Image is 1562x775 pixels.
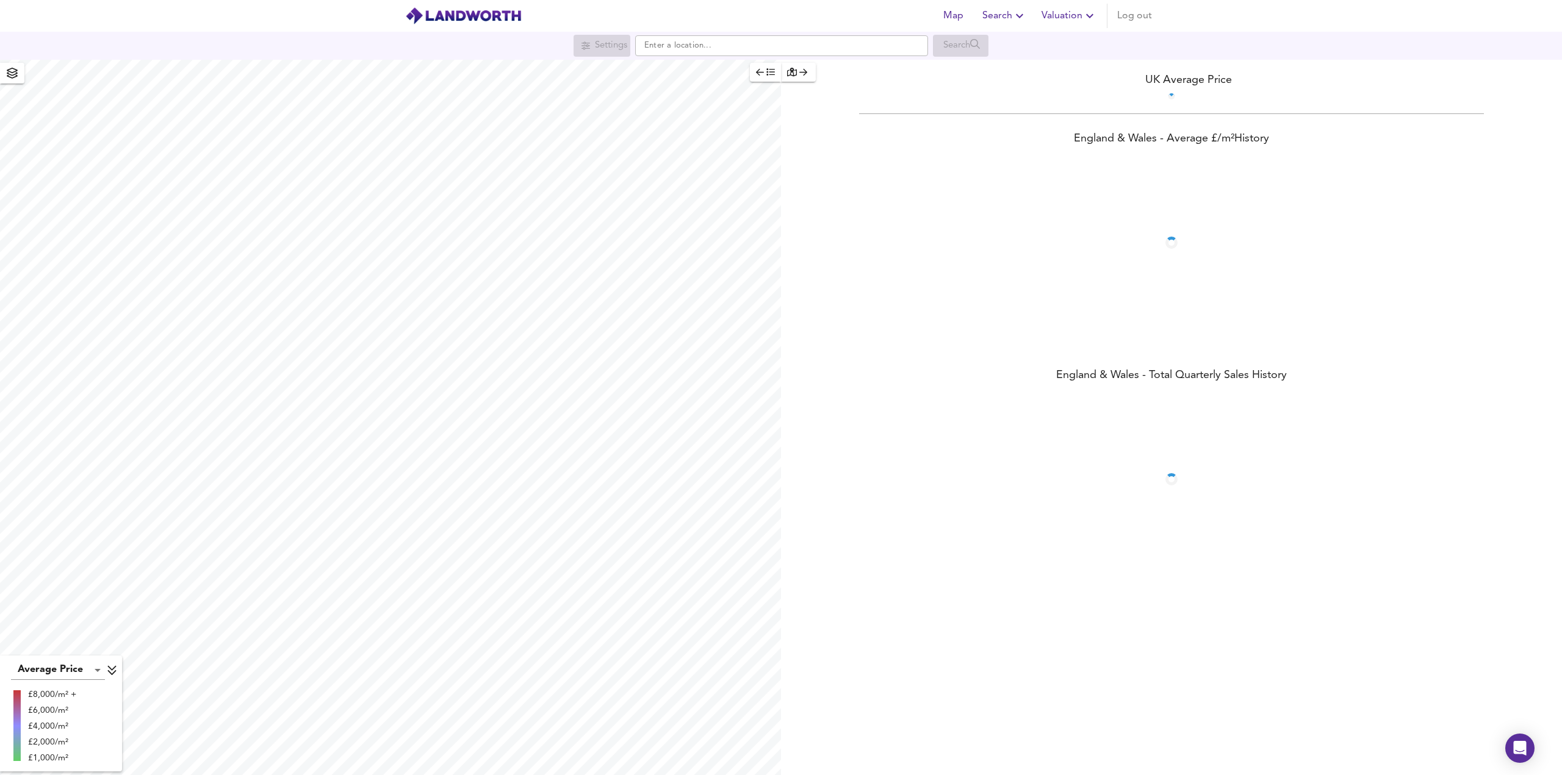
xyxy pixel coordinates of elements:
div: England & Wales - Total Quarterly Sales History [781,368,1562,385]
span: Search [982,7,1027,24]
span: Map [938,7,968,24]
button: Map [934,4,973,28]
div: £6,000/m² [28,704,76,716]
div: £1,000/m² [28,752,76,764]
div: Open Intercom Messenger [1505,734,1535,763]
div: Average Price [11,660,105,680]
button: Valuation [1037,4,1102,28]
div: £4,000/m² [28,720,76,732]
div: £2,000/m² [28,736,76,748]
div: England & Wales - Average £/ m² History [781,131,1562,148]
div: £8,000/m² + [28,688,76,701]
div: Search for a location first or explore the map [574,35,630,57]
button: Search [977,4,1032,28]
button: Log out [1112,4,1157,28]
input: Enter a location... [635,35,928,56]
span: Log out [1117,7,1152,24]
div: UK Average Price [781,72,1562,88]
span: Valuation [1042,7,1097,24]
img: logo [405,7,522,25]
div: Search for a location first or explore the map [933,35,988,57]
